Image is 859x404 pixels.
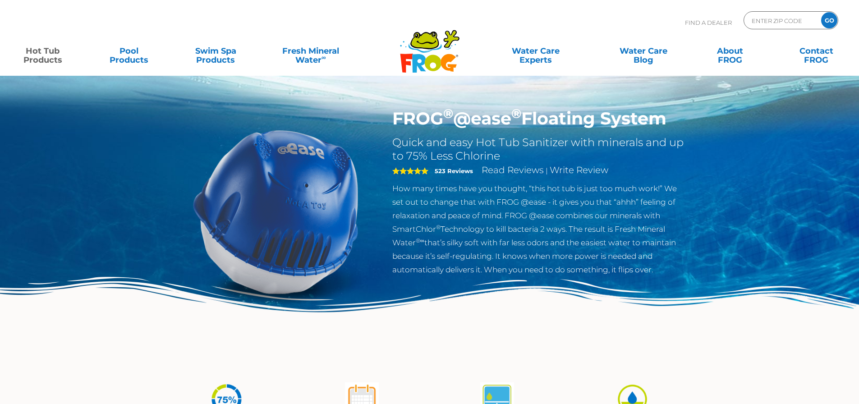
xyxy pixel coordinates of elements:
a: Hot TubProducts [9,42,76,60]
input: GO [821,12,837,28]
p: How many times have you thought, “this hot tub is just too much work!” We set out to change that ... [392,182,687,276]
a: PoolProducts [96,42,163,60]
strong: 523 Reviews [435,167,473,174]
a: AboutFROG [696,42,763,60]
a: ContactFROG [783,42,850,60]
a: Water CareBlog [610,42,677,60]
a: Swim SpaProducts [182,42,249,60]
sup: ® [511,106,521,121]
span: 5 [392,167,428,174]
img: Frog Products Logo [395,18,464,73]
img: hot-tub-product-atease-system.png [173,108,379,315]
span: | [546,166,548,175]
h1: FROG @ease Floating System [392,108,687,129]
sup: ®∞ [416,237,424,244]
sup: ® [436,224,441,230]
p: Find A Dealer [685,11,732,34]
a: Read Reviews [482,165,544,175]
sup: ® [443,106,453,121]
a: Write Review [550,165,608,175]
h2: Quick and easy Hot Tub Sanitizer with minerals and up to 75% Less Chlorine [392,136,687,163]
a: Fresh MineralWater∞ [268,42,353,60]
a: Water CareExperts [481,42,590,60]
sup: ∞ [322,54,326,61]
